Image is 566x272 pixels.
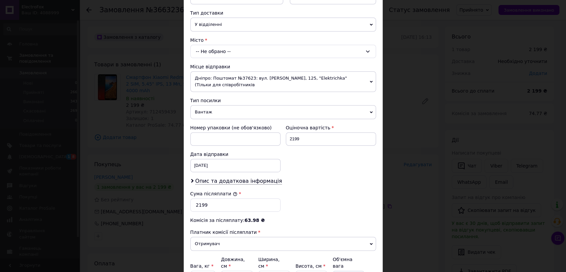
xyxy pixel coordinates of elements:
div: -- Не обрано -- [190,45,376,58]
div: Комісія за післяплату: [190,217,376,224]
label: Вага, кг [190,263,214,269]
span: У відділенні [190,18,376,32]
span: Платник комісії післяплати [190,230,257,235]
label: Ширина, см [258,257,280,269]
span: Дніпро: Поштомат №37623: вул. [PERSON_NAME], 125, "Elektrichka" (Тільки для співробітників [190,71,376,92]
div: Об'ємна вага [333,256,364,269]
span: Опис та додаткова інформація [195,178,282,184]
div: Місто [190,37,376,43]
span: 63.98 ₴ [244,218,265,223]
label: Висота, см [295,263,325,269]
span: Вантаж [190,105,376,119]
span: Отримувач [190,237,376,251]
div: Дата відправки [190,151,281,158]
span: Місце відправки [190,64,230,69]
span: Тип посилки [190,98,221,103]
div: Номер упаковки (не обов'язково) [190,124,281,131]
label: Довжина, см [221,257,245,269]
label: Сума післяплати [190,191,237,196]
div: Оціночна вартість [286,124,376,131]
span: Тип доставки [190,10,223,16]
